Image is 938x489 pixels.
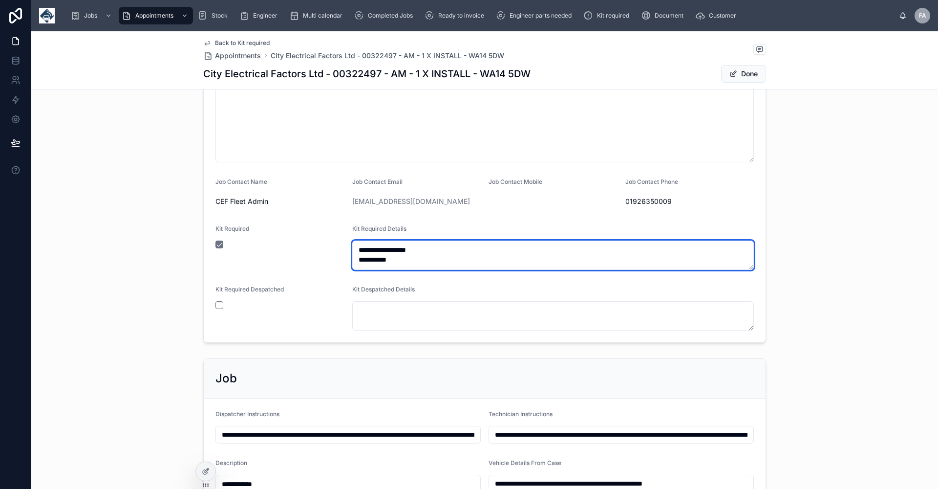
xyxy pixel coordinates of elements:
[638,7,690,24] a: Document
[63,5,899,26] div: scrollable content
[212,12,228,20] span: Stock
[203,67,531,81] h1: City Electrical Factors Ltd - 00322497 - AM - 1 X INSTALL - WA14 5DW
[489,410,553,418] span: Technician Instructions
[39,8,55,23] img: App logo
[215,39,270,47] span: Back to Kit required
[195,7,234,24] a: Stock
[215,286,284,293] span: Kit Required Despatched
[351,7,420,24] a: Completed Jobs
[215,371,237,386] h2: Job
[203,39,270,47] a: Back to Kit required
[655,12,683,20] span: Document
[352,286,415,293] span: Kit Despatched Details
[215,51,261,61] span: Appointments
[286,7,349,24] a: Multi calendar
[215,178,267,185] span: Job Contact Name
[580,7,636,24] a: Kit required
[493,7,578,24] a: Engineer parts needed
[709,12,736,20] span: Customer
[489,178,542,185] span: Job Contact Mobile
[489,459,561,467] span: Vehicle Details From Case
[625,197,754,206] span: 01926350009
[253,12,277,20] span: Engineer
[597,12,629,20] span: Kit required
[215,410,279,418] span: Dispatcher Instructions
[215,459,247,467] span: Description
[352,178,403,185] span: Job Contact Email
[303,12,342,20] span: Multi calendar
[721,65,766,83] button: Done
[510,12,572,20] span: Engineer parts needed
[919,12,926,20] span: FA
[215,225,249,232] span: Kit Required
[271,51,504,61] a: City Electrical Factors Ltd - 00322497 - AM - 1 X INSTALL - WA14 5DW
[236,7,284,24] a: Engineer
[692,7,743,24] a: Customer
[352,197,470,206] a: [EMAIL_ADDRESS][DOMAIN_NAME]
[422,7,491,24] a: Ready to invoice
[438,12,484,20] span: Ready to invoice
[119,7,193,24] a: Appointments
[625,178,678,185] span: Job Contact Phone
[84,12,97,20] span: Jobs
[352,225,406,232] span: Kit Required Details
[203,51,261,61] a: Appointments
[67,7,117,24] a: Jobs
[368,12,413,20] span: Completed Jobs
[135,12,173,20] span: Appointments
[215,197,344,206] span: CEF Fleet Admin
